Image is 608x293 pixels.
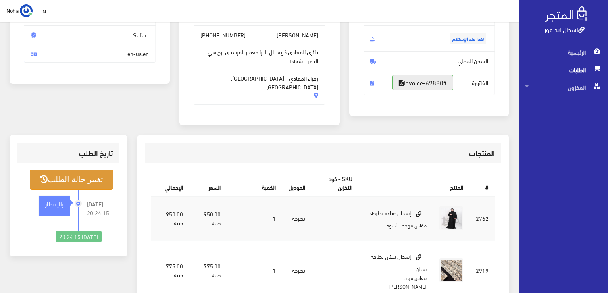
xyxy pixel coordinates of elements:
[227,170,282,196] th: الكمية
[282,170,312,196] th: الموديل
[200,31,246,39] span: [PHONE_NUMBER]
[30,170,113,190] button: تغيير حالة الطلب
[519,79,608,96] a: المخزون
[6,4,33,17] a: ... Noha
[189,196,227,241] td: 950.00 جنيه
[36,4,49,18] a: EN
[525,61,602,79] span: الطلبات
[519,61,608,79] a: الطلبات
[151,196,189,241] td: 950.00 جنيه
[194,25,325,105] span: [PERSON_NAME] -
[545,23,585,35] a: إسدال اند مور
[24,149,113,157] h3: تاريخ الطلب
[387,220,401,230] small: | أسود
[359,196,433,241] td: إسدال عباءة بطرحه
[282,196,312,241] td: بطرحه
[312,170,358,196] th: SKU - كود التخزين
[545,6,588,22] img: .
[525,79,602,96] span: المخزون
[402,220,427,230] small: مقاس موحد
[151,149,495,157] h3: المنتجات
[10,239,40,269] iframe: Drift Widget Chat Controller
[56,231,102,242] div: [DATE] 20:24:15
[392,75,453,90] a: #Invoice-69880
[364,51,495,70] span: الشحن المحلي
[469,170,495,196] th: #
[450,33,486,44] span: نقدا عند الإستلام
[469,196,495,241] td: 2762
[525,44,602,61] span: الرئيسية
[364,70,495,95] span: الفاتورة
[227,196,282,241] td: 1
[87,200,113,217] span: [DATE] 20:24:15
[402,273,427,282] small: مقاس موحد
[39,6,46,16] u: EN
[24,44,156,63] span: en-us,en
[519,44,608,61] a: الرئيسية
[359,170,470,196] th: المنتج
[20,4,33,17] img: ...
[6,5,19,15] span: Noha
[200,39,319,91] span: دائري المعادي كريستال بلازا معمار المرشدي برج سي الدور ٦ شقه٢ زهراء المعادي - [GEOGRAPHIC_DATA], ...
[189,170,227,196] th: السعر
[24,25,156,44] span: Safari
[389,273,427,291] small: | [PERSON_NAME]
[45,199,63,208] strong: بالإنتظار
[151,170,189,196] th: اﻹجمالي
